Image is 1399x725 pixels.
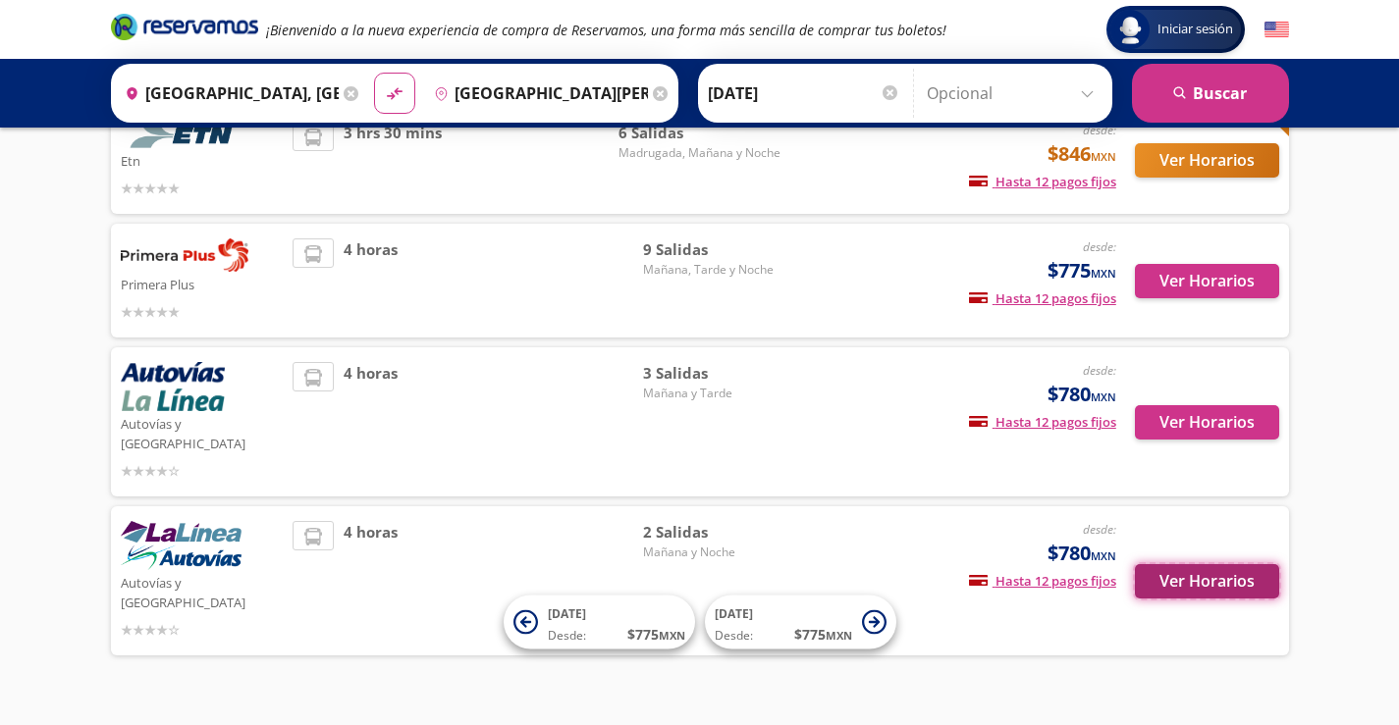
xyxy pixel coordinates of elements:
img: Autovías y La Línea [121,521,242,570]
span: Desde: [715,627,753,645]
em: desde: [1083,238,1116,255]
span: Madrugada, Mañana y Noche [619,144,780,162]
p: Etn [121,148,284,172]
button: Ver Horarios [1135,143,1279,178]
img: Autovías y La Línea [121,362,225,411]
span: 9 Salidas [643,238,780,261]
span: $ 775 [627,624,685,645]
span: 2 Salidas [643,521,780,544]
small: MXN [1091,266,1116,281]
span: Mañana, Tarde y Noche [643,261,780,279]
span: 4 horas [344,521,398,641]
span: 4 horas [344,238,398,323]
span: $ 775 [794,624,852,645]
span: [DATE] [715,605,753,622]
span: 4 horas [344,362,398,482]
span: Hasta 12 pagos fijos [969,289,1116,307]
span: $846 [1048,139,1116,169]
p: Autovías y [GEOGRAPHIC_DATA] [121,411,284,453]
small: MXN [1091,548,1116,563]
span: Hasta 12 pagos fijos [969,173,1116,190]
button: English [1264,18,1289,42]
span: 6 Salidas [619,122,780,144]
img: Primera Plus [121,238,248,272]
button: Buscar [1132,64,1289,123]
input: Elegir Fecha [708,69,900,118]
span: Mañana y Noche [643,544,780,561]
span: 3 Salidas [643,362,780,385]
span: $780 [1048,539,1116,568]
span: Hasta 12 pagos fijos [969,413,1116,431]
button: Ver Horarios [1135,264,1279,298]
span: $775 [1048,256,1116,285]
button: [DATE]Desde:$775MXN [504,596,695,649]
i: Brand Logo [111,12,258,41]
button: Ver Horarios [1135,564,1279,598]
p: Primera Plus [121,272,284,295]
em: ¡Bienvenido a la nueva experiencia de compra de Reservamos, una forma más sencilla de comprar tus... [266,21,946,39]
em: desde: [1083,521,1116,538]
em: desde: [1083,122,1116,138]
input: Buscar Origen [117,69,339,118]
span: Desde: [548,627,586,645]
em: desde: [1083,362,1116,379]
button: Ver Horarios [1135,405,1279,440]
small: MXN [826,628,852,643]
span: Hasta 12 pagos fijos [969,572,1116,590]
span: 3 hrs 30 mins [344,122,442,199]
span: Iniciar sesión [1150,20,1241,39]
span: [DATE] [548,605,586,622]
img: Etn [121,122,248,148]
p: Autovías y [GEOGRAPHIC_DATA] [121,570,284,612]
button: [DATE]Desde:$775MXN [705,596,896,649]
span: $780 [1048,380,1116,409]
small: MXN [1091,149,1116,164]
small: MXN [659,628,685,643]
input: Buscar Destino [426,69,648,118]
input: Opcional [927,69,1103,118]
a: Brand Logo [111,12,258,47]
span: Mañana y Tarde [643,385,780,402]
small: MXN [1091,389,1116,404]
